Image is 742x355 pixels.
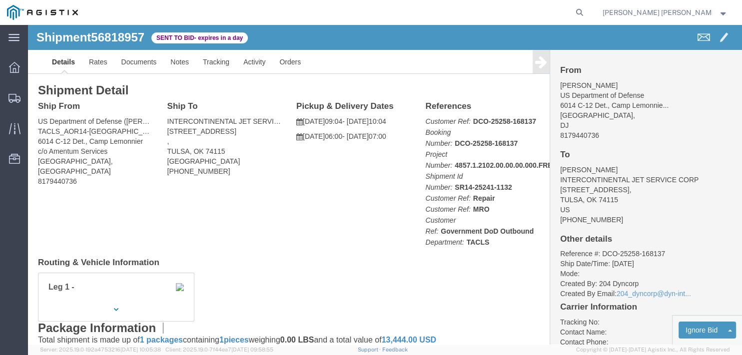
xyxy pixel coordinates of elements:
[40,347,161,353] span: Server: 2025.19.0-192a4753216
[357,347,382,353] a: Support
[382,347,408,353] a: Feedback
[165,347,273,353] span: Client: 2025.19.0-7f44ea7
[602,6,728,18] button: [PERSON_NAME] [PERSON_NAME]
[120,347,161,353] span: [DATE] 10:05:38
[576,346,730,354] span: Copyright © [DATE]-[DATE] Agistix Inc., All Rights Reserved
[603,7,712,18] span: Dhanya Dinesh
[7,5,78,20] img: logo
[28,25,742,345] iframe: FS Legacy Container
[231,347,273,353] span: [DATE] 09:58:55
